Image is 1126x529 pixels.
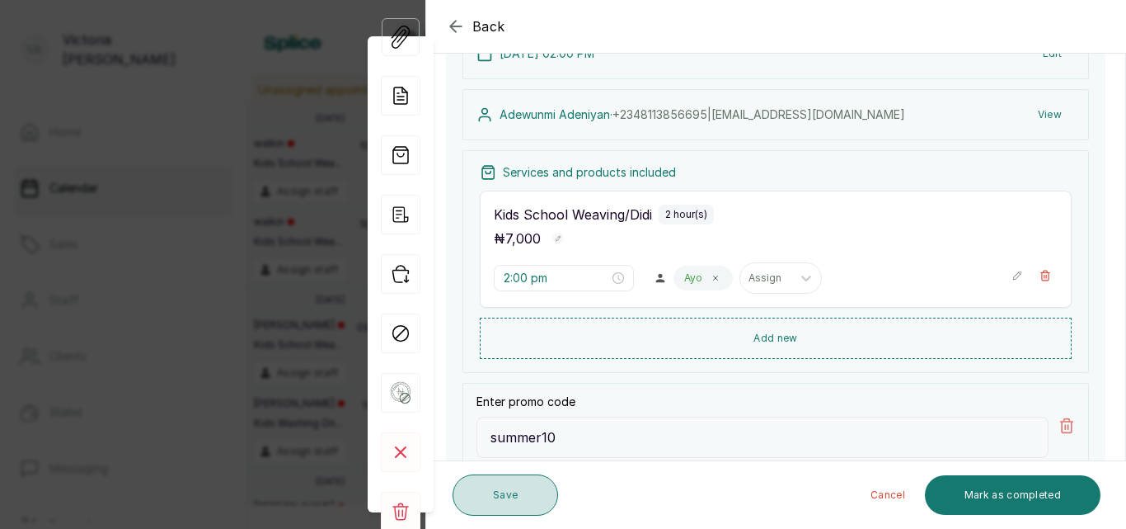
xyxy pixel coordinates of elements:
p: 2 hour(s) [665,208,707,221]
input: Select time [504,269,609,287]
span: Back [472,17,505,36]
button: View [1025,100,1075,130]
span: 7,000 [505,230,541,247]
button: Save [453,475,558,516]
span: +234 8113856695 | [EMAIL_ADDRESS][DOMAIN_NAME] [612,107,905,121]
button: Edit [1030,39,1075,68]
p: Kids School Weaving/Didi [494,205,652,224]
p: ₦ [494,229,541,248]
input: Promo code [476,417,1049,458]
button: Mark as completed [925,475,1100,515]
p: Ayo [684,272,702,285]
p: Adewunmi Adeniyan · [500,106,905,123]
button: Add new [480,318,1072,359]
p: Services and products included [503,164,676,181]
label: Enter promo code [476,394,575,410]
p: [DATE] 02:00 PM [500,45,594,62]
button: Cancel [857,475,918,515]
button: Back [446,17,505,36]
